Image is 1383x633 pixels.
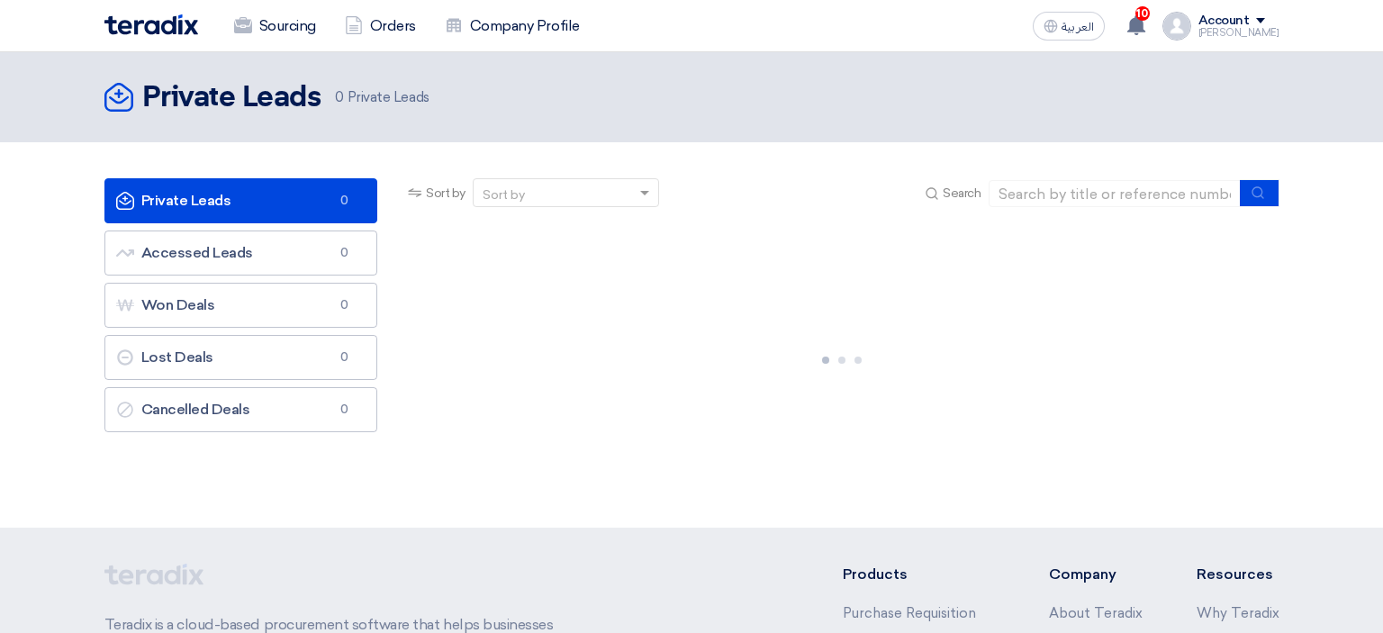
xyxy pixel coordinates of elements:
span: Private Leads [335,87,429,108]
li: Products [843,564,995,585]
span: Search [943,184,981,203]
span: 0 [333,401,355,419]
li: Company [1049,564,1143,585]
a: Cancelled Deals0 [104,387,378,432]
span: 0 [333,244,355,262]
a: Why Teradix [1197,605,1279,621]
img: Teradix logo [104,14,198,35]
div: Account [1198,14,1250,29]
a: Accessed Leads0 [104,231,378,276]
span: 0 [335,89,344,105]
span: العربية [1062,21,1094,33]
span: 10 [1135,6,1150,21]
a: Purchase Requisition [843,605,976,621]
span: 0 [333,296,355,314]
a: Orders [330,6,430,46]
span: 0 [333,192,355,210]
span: Sort by [426,184,466,203]
img: profile_test.png [1162,12,1191,41]
a: Private Leads0 [104,178,378,223]
a: Sourcing [220,6,330,46]
button: العربية [1033,12,1105,41]
li: Resources [1197,564,1279,585]
div: [PERSON_NAME] [1198,28,1279,38]
a: Won Deals0 [104,283,378,328]
a: Company Profile [430,6,594,46]
input: Search by title or reference number [989,180,1241,207]
a: About Teradix [1049,605,1143,621]
div: Sort by [483,185,525,204]
h2: Private Leads [142,80,321,116]
a: Lost Deals0 [104,335,378,380]
span: 0 [333,348,355,366]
